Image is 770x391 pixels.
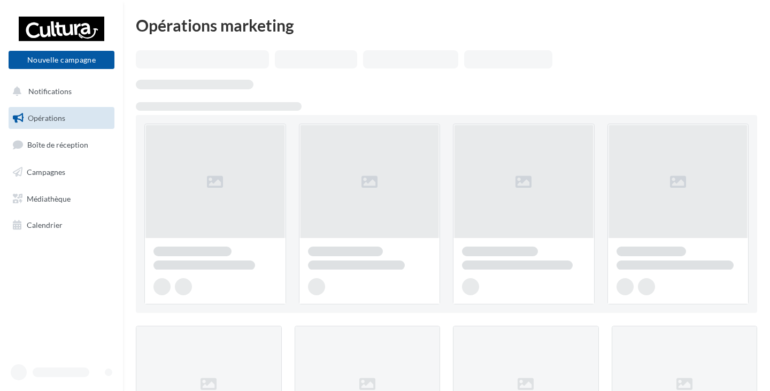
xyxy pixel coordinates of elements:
span: Médiathèque [27,194,71,203]
span: Campagnes [27,167,65,177]
a: Médiathèque [6,188,117,210]
span: Calendrier [27,220,63,229]
a: Campagnes [6,161,117,183]
a: Boîte de réception [6,133,117,156]
div: Opérations marketing [136,17,757,33]
button: Nouvelle campagne [9,51,114,69]
span: Boîte de réception [27,140,88,149]
a: Calendrier [6,214,117,236]
span: Opérations [28,113,65,122]
button: Notifications [6,80,112,103]
a: Opérations [6,107,117,129]
span: Notifications [28,87,72,96]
